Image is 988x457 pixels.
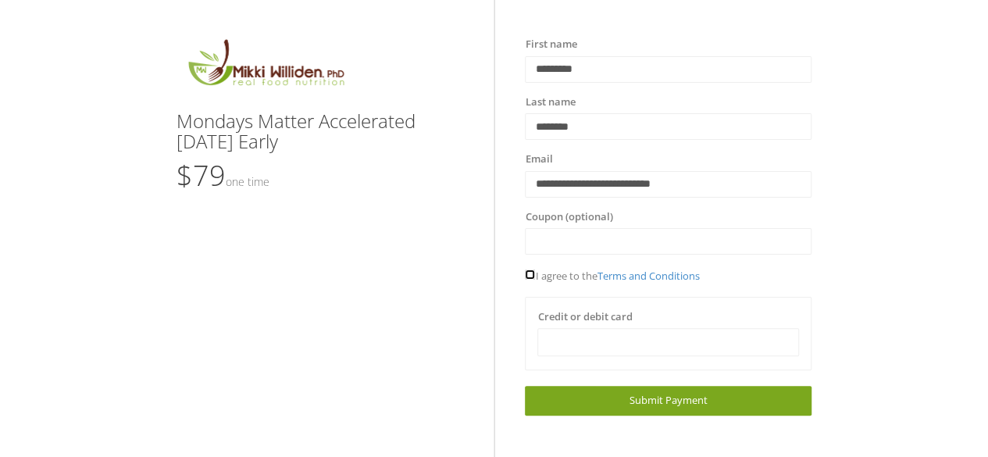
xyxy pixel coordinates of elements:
img: MikkiLogoMain.png [177,37,355,95]
iframe: Secure card payment input frame [548,336,789,349]
span: I agree to the [525,269,699,283]
label: First name [525,37,576,52]
span: $79 [177,156,269,195]
a: Terms and Conditions [597,269,699,283]
a: Submit Payment [525,386,811,415]
h3: Mondays Matter Accelerated [DATE] Early [177,111,463,152]
label: Coupon (optional) [525,209,612,225]
label: Credit or debit card [537,309,632,325]
label: Email [525,152,552,167]
span: Submit Payment [630,393,708,407]
small: One time [226,174,269,189]
label: Last name [525,95,575,110]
